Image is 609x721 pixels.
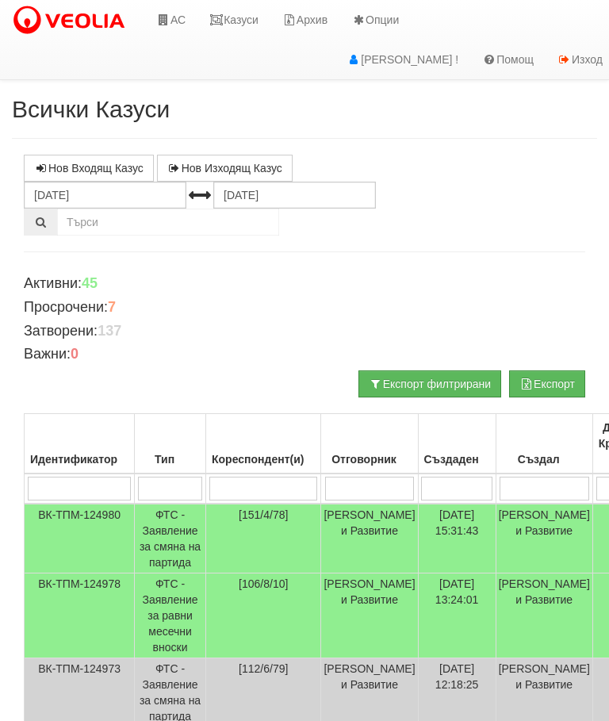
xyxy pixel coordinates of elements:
[496,414,592,474] th: Създал: No sort applied, activate to apply an ascending sort
[27,448,132,470] div: Идентификатор
[137,448,203,470] div: Тип
[496,573,592,658] td: [PERSON_NAME] и Развитие
[206,414,321,474] th: Кореспондент(и): No sort applied, activate to apply an ascending sort
[421,448,493,470] div: Създаден
[98,323,121,339] b: 137
[239,508,288,521] span: [151/4/78]
[157,155,293,182] a: Нов Изходящ Казус
[12,96,597,122] h2: Всички Казуси
[418,414,496,474] th: Създаден: No sort applied, activate to apply an ascending sort
[25,414,135,474] th: Идентификатор: No sort applied, activate to apply an ascending sort
[25,573,135,658] td: ВК-ТПМ-124978
[209,448,318,470] div: Кореспондент(и)
[496,504,592,573] td: [PERSON_NAME] и Развитие
[321,573,418,658] td: [PERSON_NAME] и Развитие
[239,662,288,675] span: [112/6/79]
[358,370,501,397] button: Експорт филтрирани
[12,4,132,37] img: VeoliaLogo.png
[324,448,415,470] div: Отговорник
[418,504,496,573] td: [DATE] 15:31:43
[135,504,206,573] td: ФТС - Заявление за смяна на партида
[321,504,418,573] td: [PERSON_NAME] и Развитие
[321,414,418,474] th: Отговорник: No sort applied, activate to apply an ascending sort
[82,275,98,291] b: 45
[418,573,496,658] td: [DATE] 13:24:01
[24,276,585,292] h4: Активни:
[71,346,79,362] b: 0
[135,573,206,658] td: ФТС - Заявление за равни месечни вноски
[108,299,116,315] b: 7
[335,40,470,79] a: [PERSON_NAME] !
[24,300,585,316] h4: Просрочени:
[239,577,288,590] span: [106/8/10]
[509,370,585,397] button: Експорт
[24,155,154,182] a: Нов Входящ Казус
[470,40,546,79] a: Помощ
[135,414,206,474] th: Тип: No sort applied, activate to apply an ascending sort
[24,347,585,362] h4: Важни:
[499,448,590,470] div: Създал
[25,504,135,573] td: ВК-ТПМ-124980
[24,324,585,339] h4: Затворени:
[57,209,279,236] input: Търсене по Идентификатор, Бл/Вх/Ап, Тип, Описание, Моб. Номер, Имейл, Файл, Коментар,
